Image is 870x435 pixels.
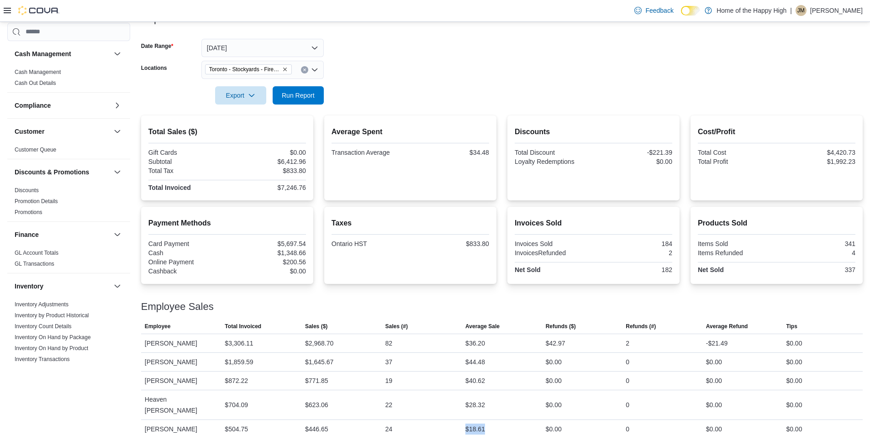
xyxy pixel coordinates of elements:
button: Clear input [301,66,308,73]
span: Sales ($) [305,323,327,330]
button: Compliance [15,101,110,110]
p: Home of the Happy High [717,5,786,16]
a: GL Transactions [15,261,54,267]
span: Discounts [15,187,39,194]
div: [PERSON_NAME] [141,372,221,390]
h3: Finance [15,230,39,239]
span: Promotions [15,209,42,216]
button: Discounts & Promotions [112,167,123,178]
div: $0.00 [786,356,802,367]
h3: Employee Sales [141,301,214,312]
a: Inventory On Hand by Product [15,345,88,351]
div: $1,859.59 [225,356,253,367]
a: Feedback [631,1,677,20]
h2: Payment Methods [148,218,306,229]
a: Package Details [15,367,54,373]
span: Total Invoiced [225,323,261,330]
div: Inventory [7,299,130,434]
div: $833.80 [412,240,489,247]
span: Toronto - Stockyards - Fire & Flower [209,65,280,74]
div: 19 [385,375,393,386]
span: Promotion Details [15,198,58,205]
div: $0.00 [706,424,722,435]
span: Inventory On Hand by Product [15,345,88,352]
span: Inventory Transactions [15,356,70,363]
div: Cash Management [7,67,130,92]
div: -$21.49 [706,338,728,349]
div: -$221.39 [595,149,672,156]
div: Invoices Sold [515,240,592,247]
strong: Net Sold [698,266,724,273]
div: $0.00 [706,375,722,386]
div: Jayrell McDonald [796,5,807,16]
div: 37 [385,356,393,367]
div: $0.00 [786,399,802,410]
div: Total Cost [698,149,775,156]
div: 0 [626,356,629,367]
a: Inventory by Product Historical [15,312,89,319]
a: Inventory Transactions [15,356,70,362]
div: $5,697.54 [229,240,306,247]
div: Discounts & Promotions [7,185,130,221]
button: Finance [15,230,110,239]
div: [PERSON_NAME] [141,334,221,352]
div: $704.09 [225,399,248,410]
div: $3,306.11 [225,338,253,349]
div: InvoicesRefunded [515,249,592,257]
h2: Cost/Profit [698,126,855,137]
strong: Net Sold [515,266,541,273]
span: Inventory On Hand by Package [15,334,91,341]
h3: Customer [15,127,44,136]
button: Remove Toronto - Stockyards - Fire & Flower from selection in this group [282,67,288,72]
button: Inventory [15,282,110,291]
button: [DATE] [201,39,324,57]
div: 341 [778,240,855,247]
div: Transaction Average [332,149,409,156]
div: Subtotal [148,158,226,165]
div: $6,412.96 [229,158,306,165]
input: Dark Mode [681,6,700,16]
div: $44.48 [465,356,485,367]
div: $872.22 [225,375,248,386]
a: GL Account Totals [15,250,58,256]
strong: Total Invoiced [148,184,191,191]
div: 0 [626,399,629,410]
div: $0.00 [786,375,802,386]
h3: Compliance [15,101,51,110]
div: $0.00 [546,399,562,410]
div: Cash [148,249,226,257]
div: Online Payment [148,258,226,266]
button: Cash Management [15,49,110,58]
a: Cash Management [15,69,61,75]
label: Date Range [141,42,174,50]
a: Inventory Adjustments [15,301,69,308]
h2: Invoices Sold [515,218,672,229]
div: 22 [385,399,393,410]
div: Finance [7,247,130,273]
div: $0.00 [786,424,802,435]
button: Customer [15,127,110,136]
div: $42.97 [546,338,565,349]
span: Employee [145,323,171,330]
button: Finance [112,229,123,240]
div: $446.65 [305,424,328,435]
a: Cash Out Details [15,80,56,86]
p: [PERSON_NAME] [810,5,863,16]
span: Average Sale [465,323,500,330]
button: Compliance [112,100,123,111]
div: $40.62 [465,375,485,386]
div: Total Discount [515,149,592,156]
span: Average Refund [706,323,748,330]
div: $0.00 [706,399,722,410]
span: Export [221,86,261,105]
div: $0.00 [229,267,306,275]
span: Cash Out Details [15,79,56,87]
div: 184 [595,240,672,247]
div: $0.00 [786,338,802,349]
div: 24 [385,424,393,435]
div: 0 [626,424,629,435]
div: Customer [7,144,130,159]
